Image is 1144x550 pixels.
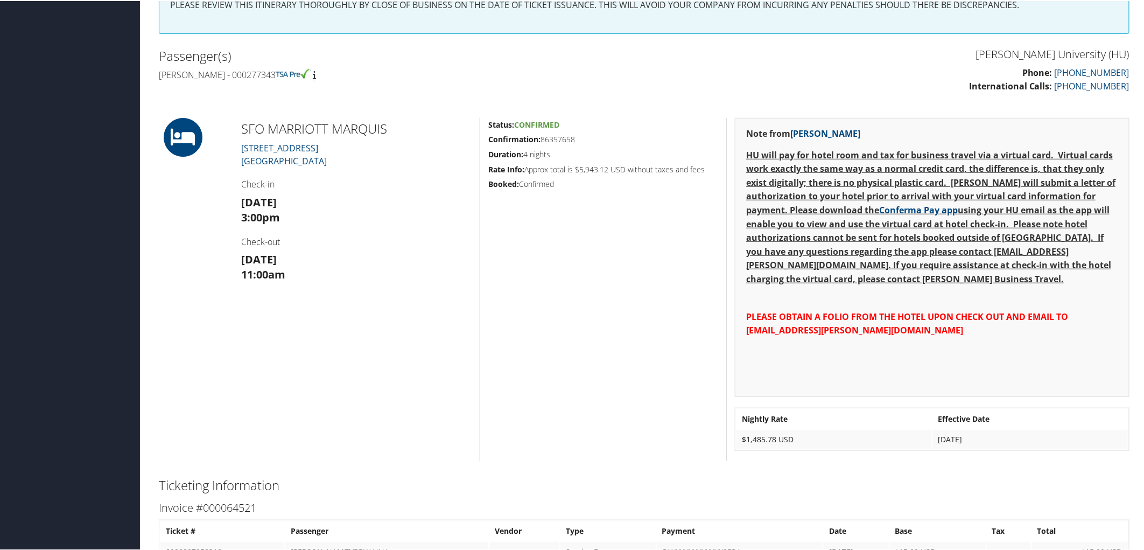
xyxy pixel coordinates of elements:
[1055,66,1129,78] a: [PHONE_NUMBER]
[241,235,472,247] h4: Check-out
[488,119,514,129] strong: Status:
[488,163,524,173] strong: Rate Info:
[488,163,718,174] h5: Approx total is $5,943.12 USD without taxes and fees
[489,520,559,540] th: Vendor
[276,68,311,78] img: tsa-precheck.png
[736,408,931,428] th: Nightly Rate
[987,520,1031,540] th: Tax
[879,203,958,215] a: Conferma Pay app
[560,520,655,540] th: Type
[241,177,472,189] h4: Check-in
[746,127,860,138] strong: Note from
[933,429,1128,448] td: [DATE]
[746,148,1115,284] strong: HU will pay for hotel room and tax for business travel via a virtual card. Virtual cards work exa...
[514,119,559,129] span: Confirmed
[241,266,285,281] strong: 11:00am
[241,194,277,208] strong: [DATE]
[736,429,931,448] td: $1,485.78 USD
[488,133,541,143] strong: Confirmation:
[488,133,718,144] h5: 86357658
[159,68,636,80] h4: [PERSON_NAME] - 000277343
[160,520,284,540] th: Ticket #
[969,79,1052,91] strong: International Calls:
[285,520,488,540] th: Passenger
[159,475,1129,493] h2: Ticketing Information
[1055,79,1129,91] a: [PHONE_NUMBER]
[241,141,327,166] a: [STREET_ADDRESS][GEOGRAPHIC_DATA]
[933,408,1128,428] th: Effective Date
[890,520,986,540] th: Base
[1032,520,1128,540] th: Total
[241,119,472,137] h2: SFO MARRIOTT MARQUIS
[746,310,1068,336] span: PLEASE OBTAIN A FOLIO FROM THE HOTEL UPON CHECK OUT AND EMAIL TO [EMAIL_ADDRESS][PERSON_NAME][DOM...
[652,46,1130,61] h3: [PERSON_NAME] University (HU)
[488,178,519,188] strong: Booked:
[824,520,889,540] th: Date
[790,127,860,138] a: [PERSON_NAME]
[159,46,636,64] h2: Passenger(s)
[241,251,277,266] strong: [DATE]
[241,209,280,224] strong: 3:00pm
[657,520,823,540] th: Payment
[488,148,523,158] strong: Duration:
[488,148,718,159] h5: 4 nights
[1022,66,1052,78] strong: Phone:
[159,499,1129,514] h3: Invoice #000064521
[488,178,718,189] h5: Confirmed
